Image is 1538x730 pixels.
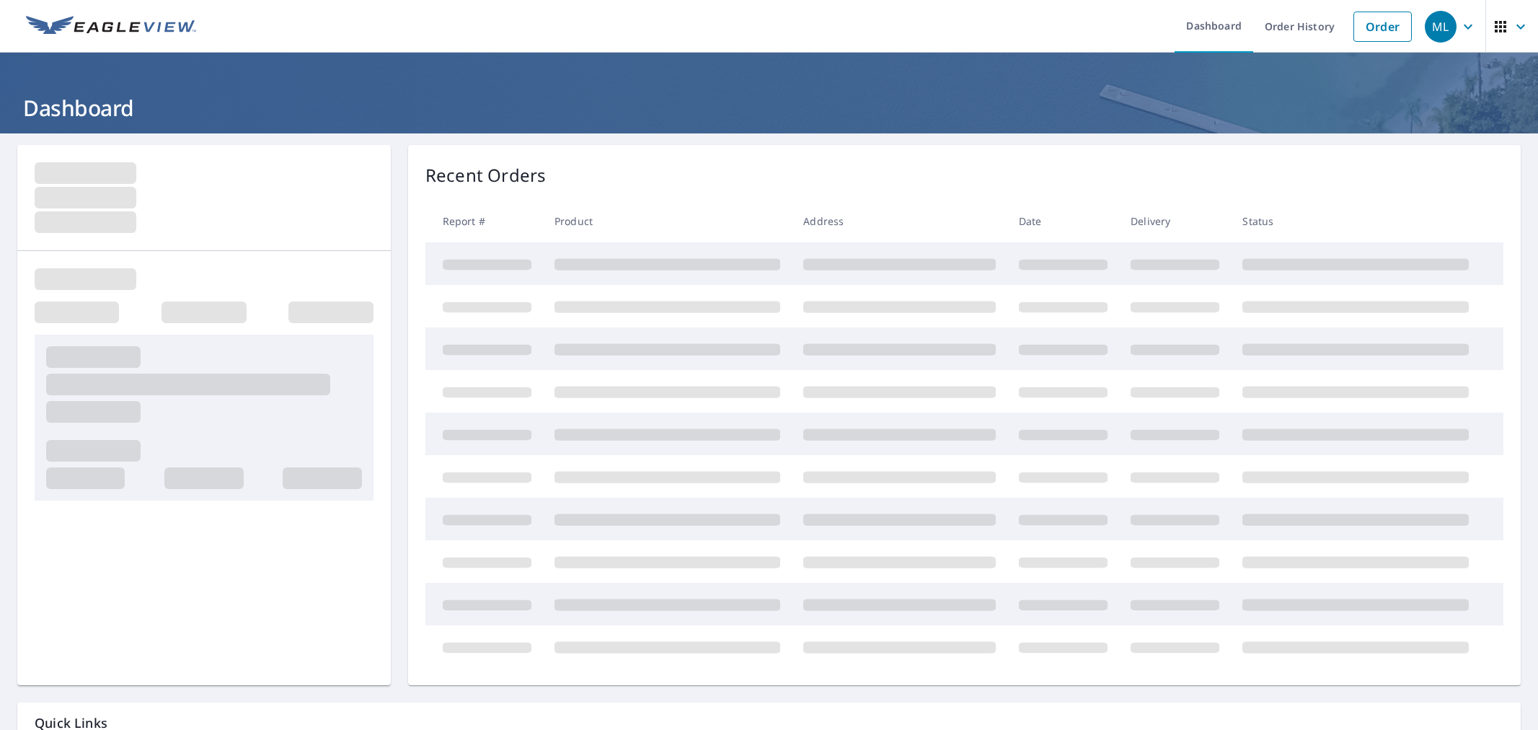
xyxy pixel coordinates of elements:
[792,200,1007,242] th: Address
[425,200,543,242] th: Report #
[1119,200,1231,242] th: Delivery
[543,200,792,242] th: Product
[1231,200,1480,242] th: Status
[26,16,196,38] img: EV Logo
[17,93,1521,123] h1: Dashboard
[1425,11,1457,43] div: ML
[1353,12,1412,42] a: Order
[425,162,547,188] p: Recent Orders
[1007,200,1119,242] th: Date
